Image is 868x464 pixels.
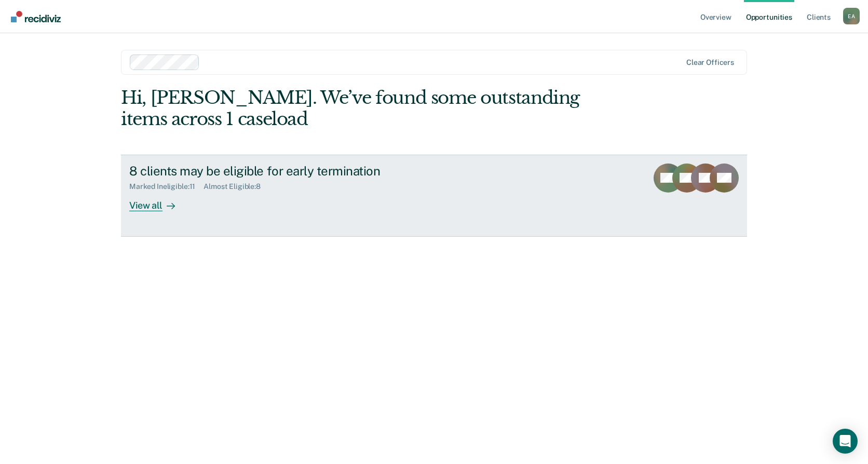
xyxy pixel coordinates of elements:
[129,182,204,191] div: Marked Ineligible : 11
[129,191,187,211] div: View all
[11,11,61,22] img: Recidiviz
[121,155,747,237] a: 8 clients may be eligible for early terminationMarked Ineligible:11Almost Eligible:8View all
[843,8,860,24] button: Profile dropdown button
[843,8,860,24] div: E A
[686,58,734,67] div: Clear officers
[833,429,858,454] div: Open Intercom Messenger
[129,163,494,179] div: 8 clients may be eligible for early termination
[121,87,622,130] div: Hi, [PERSON_NAME]. We’ve found some outstanding items across 1 caseload
[204,182,269,191] div: Almost Eligible : 8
